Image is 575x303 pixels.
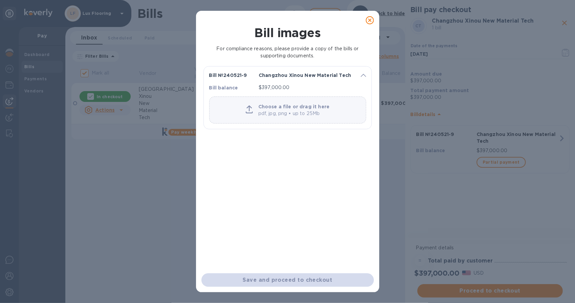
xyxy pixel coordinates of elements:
h1: Bill images [255,26,321,40]
p: Changzhou Xinou New Material Tech [259,72,353,79]
p: For compliance reasons, please provide a copy of the bills or supporting documents. [205,45,371,59]
p: $397,000.00 [259,84,353,91]
p: Choose a file or drag it here [258,103,329,110]
p: pdf, jpg, png • up to 25Mb [258,110,329,117]
p: Bill balance [209,84,254,91]
p: Bill № 240521-9 [209,72,254,79]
